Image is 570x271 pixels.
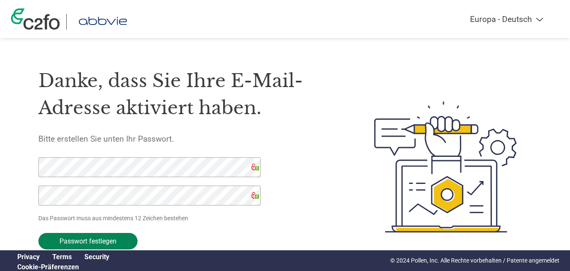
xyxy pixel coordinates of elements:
a: Terms [52,253,72,261]
img: AbbVie [73,14,133,30]
h1: Danke, dass Sie Ihre E-Mail-Adresse aktiviert haben. [38,67,335,122]
img: c2fo logo [11,8,60,30]
p: Das Passwort muss aus mindestens 12 Zeichen bestehen [38,214,264,223]
input: Passwort festlegen [38,233,138,249]
p: © 2024 Pollen, Inc. Alle Rechte vorbehalten / Patente angemeldet [390,256,559,265]
a: Cookie Preferences, opens a dedicated popup modal window [17,263,79,271]
a: Security [84,253,109,261]
a: Privacy [17,253,40,261]
h5: Bitte erstellen Sie unten Ihr Passwort. [38,134,335,144]
div: Open Cookie Preferences Modal [11,263,116,271]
